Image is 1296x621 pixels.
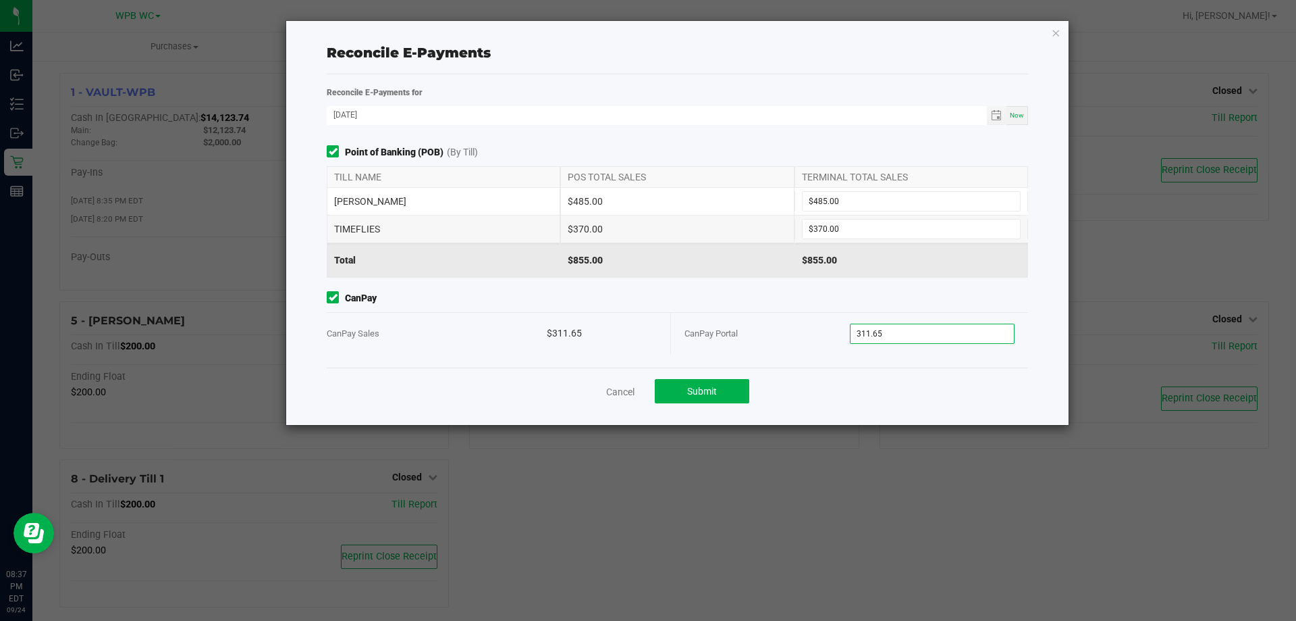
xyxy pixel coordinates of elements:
[327,167,560,187] div: TILL NAME
[560,243,794,277] div: $855.00
[345,145,443,159] strong: Point of Banking (POB)
[327,291,345,305] form-toggle: Include in reconciliation
[327,106,987,123] input: Date
[560,188,794,215] div: $485.00
[560,216,794,243] div: $370.00
[687,386,717,397] span: Submit
[327,88,423,97] strong: Reconcile E-Payments for
[327,216,560,243] div: TIMEFLIES
[547,313,657,354] div: $311.65
[560,167,794,187] div: POS TOTAL SALES
[794,167,1028,187] div: TERMINAL TOTAL SALES
[327,43,1028,63] div: Reconcile E-Payments
[794,243,1028,277] div: $855.00
[987,106,1006,125] span: Toggle calendar
[327,328,379,339] span: CanPay Sales
[606,385,634,399] a: Cancel
[345,291,377,305] strong: CanPay
[327,145,345,159] form-toggle: Include in reconciliation
[684,328,738,339] span: CanPay Portal
[327,188,560,215] div: [PERSON_NAME]
[1010,111,1024,119] span: Now
[327,243,560,277] div: Total
[13,513,54,553] iframe: Resource center
[447,145,478,159] span: (By Till)
[655,379,749,403] button: Submit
